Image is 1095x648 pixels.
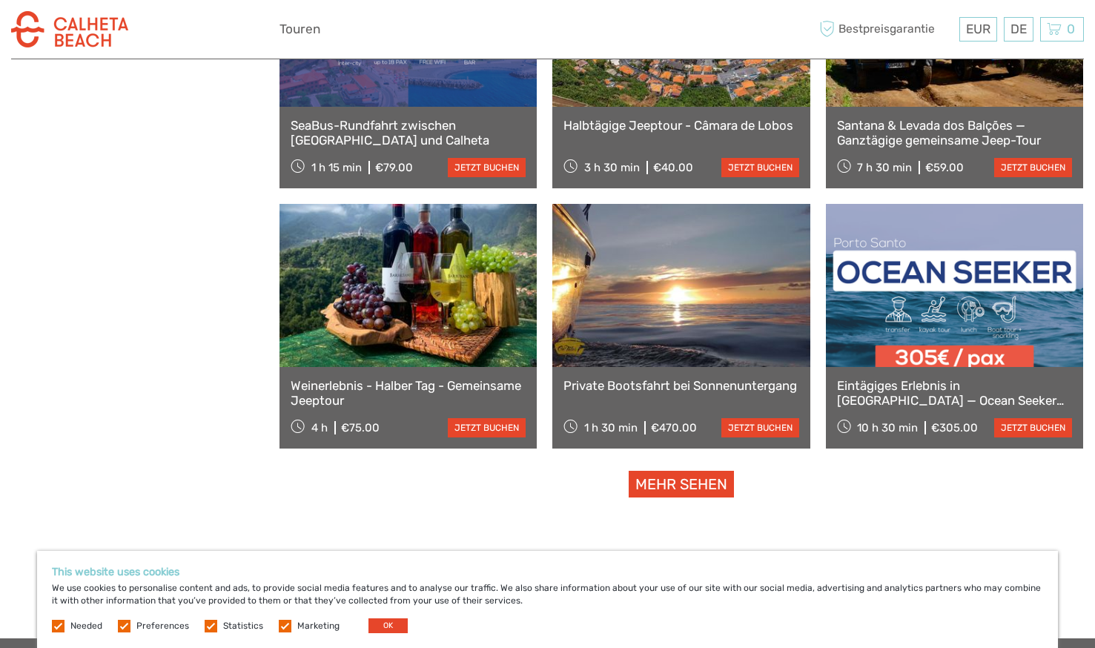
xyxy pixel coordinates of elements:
[857,161,912,174] span: 7 h 30 min
[311,421,328,434] span: 4 h
[1065,22,1077,36] span: 0
[857,421,918,434] span: 10 h 30 min
[21,26,168,38] p: We're away right now. Please check back later!
[297,620,340,632] label: Marketing
[70,620,102,632] label: Needed
[837,378,1072,409] a: Eintägiges Erlebnis in [GEOGRAPHIC_DATA] — Ocean Seeker Pack
[925,161,964,174] div: €59.00
[721,418,799,437] a: jetzt buchen
[291,378,526,409] a: Weinerlebnis - Halber Tag - Gemeinsame Jeeptour
[651,421,697,434] div: €470.00
[291,118,526,148] a: SeaBus-Rundfahrt zwischen [GEOGRAPHIC_DATA] und Calheta
[721,158,799,177] a: jetzt buchen
[279,19,320,40] a: Touren
[37,551,1058,648] div: We use cookies to personalise content and ads, to provide social media features and to analyse ou...
[311,161,362,174] span: 1 h 15 min
[448,418,526,437] a: jetzt buchen
[1004,17,1033,42] div: DE
[629,471,734,498] a: Mehr sehen
[563,378,798,393] a: Private Bootsfahrt bei Sonnenuntergang
[375,161,413,174] div: €79.00
[966,22,990,36] span: EUR
[931,421,978,434] div: €305.00
[837,118,1072,148] a: Santana & Levada dos Balções — Ganztägige gemeinsame Jeep-Tour
[584,421,638,434] span: 1 h 30 min
[994,418,1072,437] a: jetzt buchen
[368,618,408,633] button: OK
[448,158,526,177] a: jetzt buchen
[563,118,798,133] a: Halbtägige Jeeptour - Câmara de Lobos
[171,23,188,41] button: Open LiveChat chat widget
[994,158,1072,177] a: jetzt buchen
[223,620,263,632] label: Statistics
[52,566,1043,578] h5: This website uses cookies
[816,17,956,42] span: Bestpreisgarantie
[11,11,128,47] img: 3283-3bafb1e0-d569-4aa5-be6e-c19ca52e1a4a_logo_small.png
[341,421,380,434] div: €75.00
[653,161,693,174] div: €40.00
[136,620,189,632] label: Preferences
[584,161,640,174] span: 3 h 30 min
